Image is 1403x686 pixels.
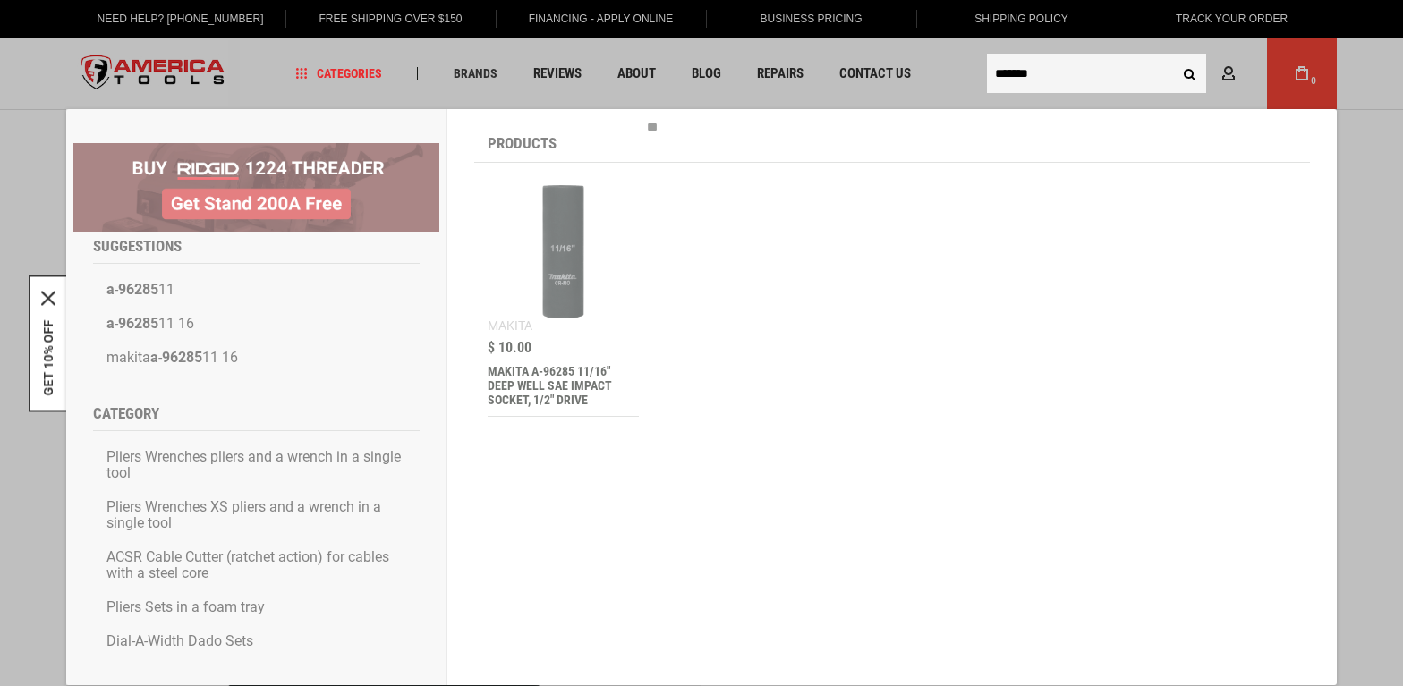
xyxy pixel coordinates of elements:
button: Search [1172,56,1206,90]
svg: close icon [41,291,55,305]
button: Close [41,291,55,305]
a: Categories [288,62,390,86]
span: Categories [296,67,382,80]
a: Brands [446,62,506,86]
button: GET 10% OFF [41,319,55,395]
span: Brands [454,67,497,80]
